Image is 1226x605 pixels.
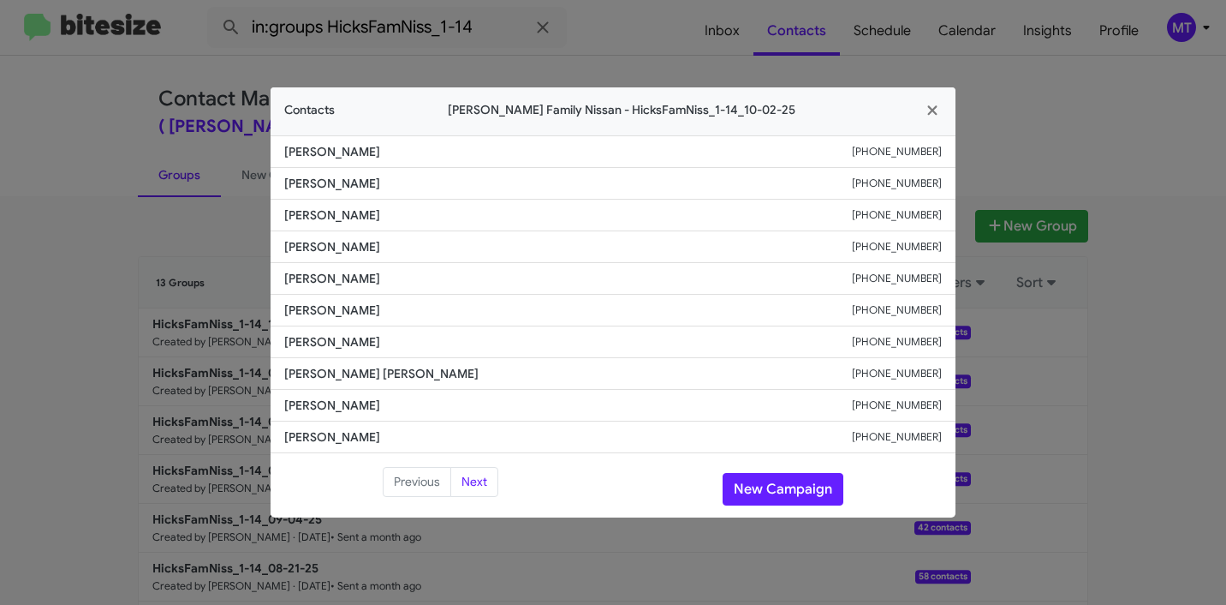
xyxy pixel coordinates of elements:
small: [PHONE_NUMBER] [852,207,942,224]
small: [PHONE_NUMBER] [852,238,942,255]
button: Next [450,467,498,498]
span: [PERSON_NAME] [PERSON_NAME] [284,365,852,382]
small: [PHONE_NUMBER] [852,428,942,446]
span: [PERSON_NAME] Family Nissan - HicksFamNiss_1-14_10-02-25 [335,101,909,119]
small: [PHONE_NUMBER] [852,270,942,287]
span: [PERSON_NAME] [284,238,852,255]
small: [PHONE_NUMBER] [852,175,942,192]
span: [PERSON_NAME] [284,397,852,414]
span: [PERSON_NAME] [284,333,852,350]
button: New Campaign [723,473,843,506]
span: [PERSON_NAME] [284,143,852,160]
small: [PHONE_NUMBER] [852,143,942,160]
span: [PERSON_NAME] [284,428,852,446]
small: [PHONE_NUMBER] [852,397,942,414]
span: [PERSON_NAME] [284,175,852,192]
small: [PHONE_NUMBER] [852,333,942,350]
span: [PERSON_NAME] [284,302,852,319]
span: [PERSON_NAME] [284,207,852,224]
span: [PERSON_NAME] [284,270,852,287]
small: [PHONE_NUMBER] [852,365,942,382]
span: Contacts [284,101,335,119]
small: [PHONE_NUMBER] [852,302,942,319]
